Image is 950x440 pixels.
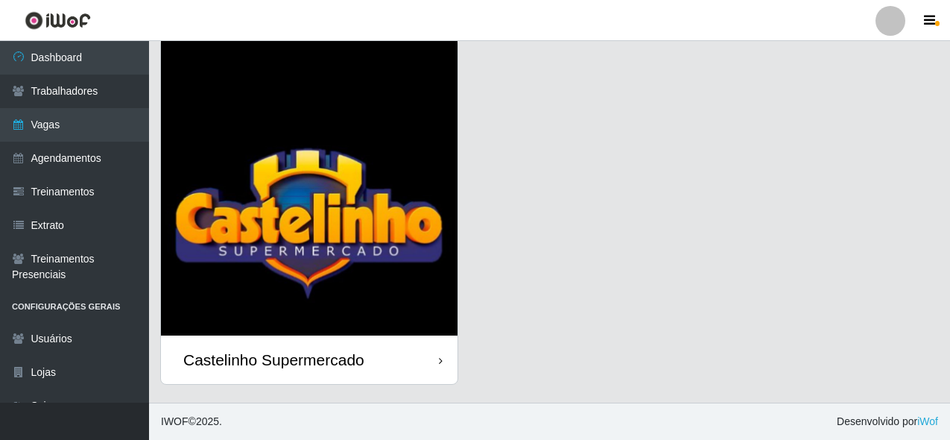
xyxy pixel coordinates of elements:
[25,11,91,30] img: CoreUI Logo
[161,39,457,384] a: Castelinho Supermercado
[917,415,938,427] a: iWof
[161,414,222,430] span: © 2025 .
[837,414,938,430] span: Desenvolvido por
[183,351,364,369] div: Castelinho Supermercado
[161,39,457,336] img: cardImg
[161,415,189,427] span: IWOF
